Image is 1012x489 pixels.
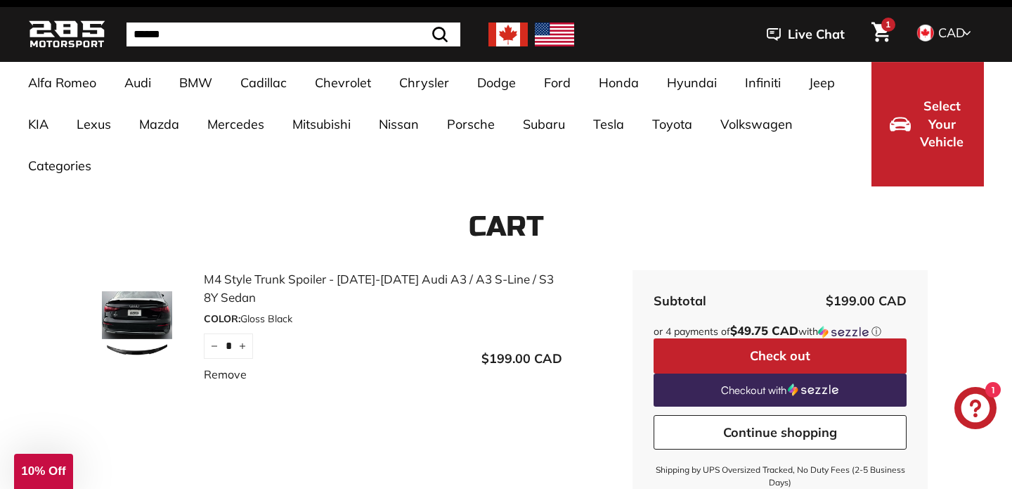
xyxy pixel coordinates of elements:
[14,103,63,145] a: KIA
[530,62,585,103] a: Ford
[204,334,225,359] button: Reduce item quantity by one
[731,62,795,103] a: Infiniti
[21,464,65,478] span: 10% Off
[226,62,301,103] a: Cadillac
[28,18,105,51] img: Logo_285_Motorsport_areodynamics_components
[654,324,907,338] div: or 4 payments of with
[14,454,73,489] div: 10% Off
[638,103,706,145] a: Toyota
[204,312,240,325] span: COLOR:
[84,291,190,362] img: M4 Style Trunk Spoiler - 2021-2025 Audi A3 / A3 S-Line / S3 8Y Sedan
[654,464,907,489] small: Shipping by UPS Oversized Tracked, No Duty Fees (2-5 Business Days)
[481,350,562,367] span: $199.00 CAD
[232,334,253,359] button: Increase item quantity by one
[795,62,849,103] a: Jeep
[730,323,798,338] span: $49.75 CAD
[463,62,530,103] a: Dodge
[125,103,193,145] a: Mazda
[585,62,653,103] a: Honda
[654,415,907,450] a: Continue shopping
[818,326,869,338] img: Sezzle
[788,25,845,44] span: Live Chat
[165,62,226,103] a: BMW
[193,103,278,145] a: Mercedes
[653,62,731,103] a: Hyundai
[748,17,863,52] button: Live Chat
[433,103,509,145] a: Porsche
[654,291,706,310] div: Subtotal
[385,62,463,103] a: Chrysler
[301,62,385,103] a: Chevrolet
[706,103,807,145] a: Volkswagen
[654,338,907,374] button: Check out
[509,103,579,145] a: Subaru
[826,293,907,309] span: $199.00 CAD
[918,97,966,151] span: Select Your Vehicle
[871,62,984,186] button: Select Your Vehicle
[654,324,907,338] div: or 4 payments of$49.75 CADwithSezzle Click to learn more about Sezzle
[788,383,838,396] img: Sezzle
[28,211,984,242] h1: Cart
[278,103,365,145] a: Mitsubishi
[126,23,460,46] input: Search
[950,387,1001,433] inbox-online-store-chat: Shopify online store chat
[204,270,562,306] a: M4 Style Trunk Spoiler - [DATE]-[DATE] Audi A3 / A3 S-Line / S3 8Y Sedan
[204,312,562,326] div: Gloss Black
[579,103,638,145] a: Tesla
[14,145,105,186] a: Categories
[938,25,965,41] span: CAD
[204,366,247,383] a: Remove
[365,103,433,145] a: Nissan
[654,374,907,407] a: Checkout with
[63,103,125,145] a: Lexus
[863,11,899,58] a: Cart
[885,19,890,30] span: 1
[110,62,165,103] a: Audi
[14,62,110,103] a: Alfa Romeo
